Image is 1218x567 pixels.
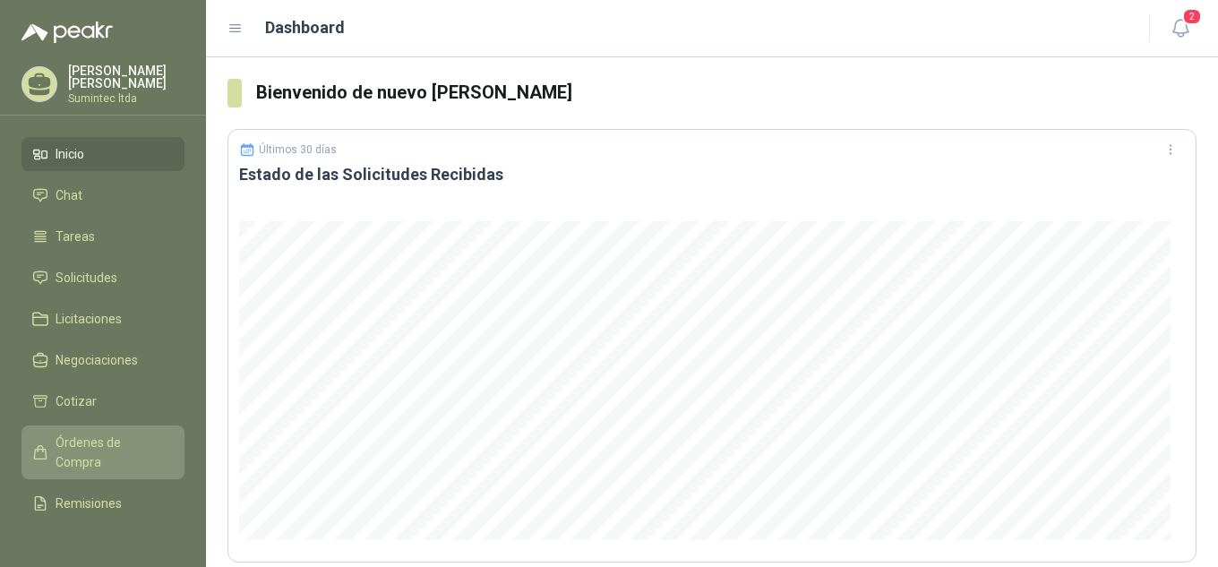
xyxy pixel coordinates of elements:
a: Órdenes de Compra [21,425,184,479]
img: Logo peakr [21,21,113,43]
a: Solicitudes [21,261,184,295]
span: Chat [56,185,82,205]
span: Cotizar [56,391,97,411]
span: Órdenes de Compra [56,433,167,472]
a: Tareas [21,219,184,253]
span: Solicitudes [56,268,117,288]
a: Cotizar [21,384,184,418]
a: Inicio [21,137,184,171]
span: Tareas [56,227,95,246]
a: Remisiones [21,486,184,520]
p: [PERSON_NAME] [PERSON_NAME] [68,64,184,90]
a: Negociaciones [21,343,184,377]
p: Sumintec ltda [68,93,184,104]
h3: Bienvenido de nuevo [PERSON_NAME] [256,79,1197,107]
span: Negociaciones [56,350,138,370]
p: Últimos 30 días [259,143,337,156]
span: 2 [1182,8,1202,25]
span: Licitaciones [56,309,122,329]
h3: Estado de las Solicitudes Recibidas [239,164,1185,185]
a: Licitaciones [21,302,184,336]
span: Inicio [56,144,84,164]
button: 2 [1164,13,1197,45]
h1: Dashboard [265,15,345,40]
span: Remisiones [56,494,122,513]
a: Chat [21,178,184,212]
